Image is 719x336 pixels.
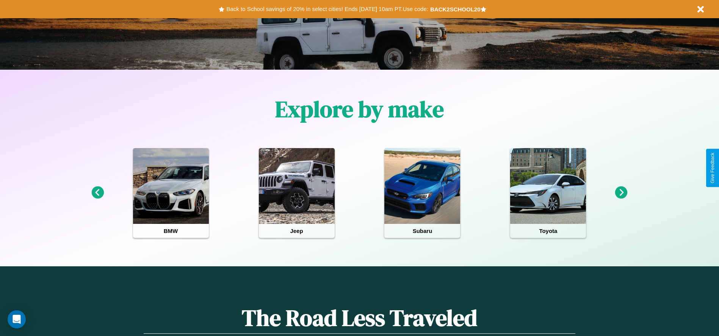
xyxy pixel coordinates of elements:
[8,310,26,328] div: Open Intercom Messenger
[710,153,715,183] div: Give Feedback
[144,302,575,334] h1: The Road Less Traveled
[133,224,209,238] h4: BMW
[384,224,460,238] h4: Subaru
[224,4,430,14] button: Back to School savings of 20% in select cities! Ends [DATE] 10am PT.Use code:
[275,94,444,125] h1: Explore by make
[259,224,335,238] h4: Jeep
[510,224,586,238] h4: Toyota
[430,6,481,13] b: BACK2SCHOOL20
